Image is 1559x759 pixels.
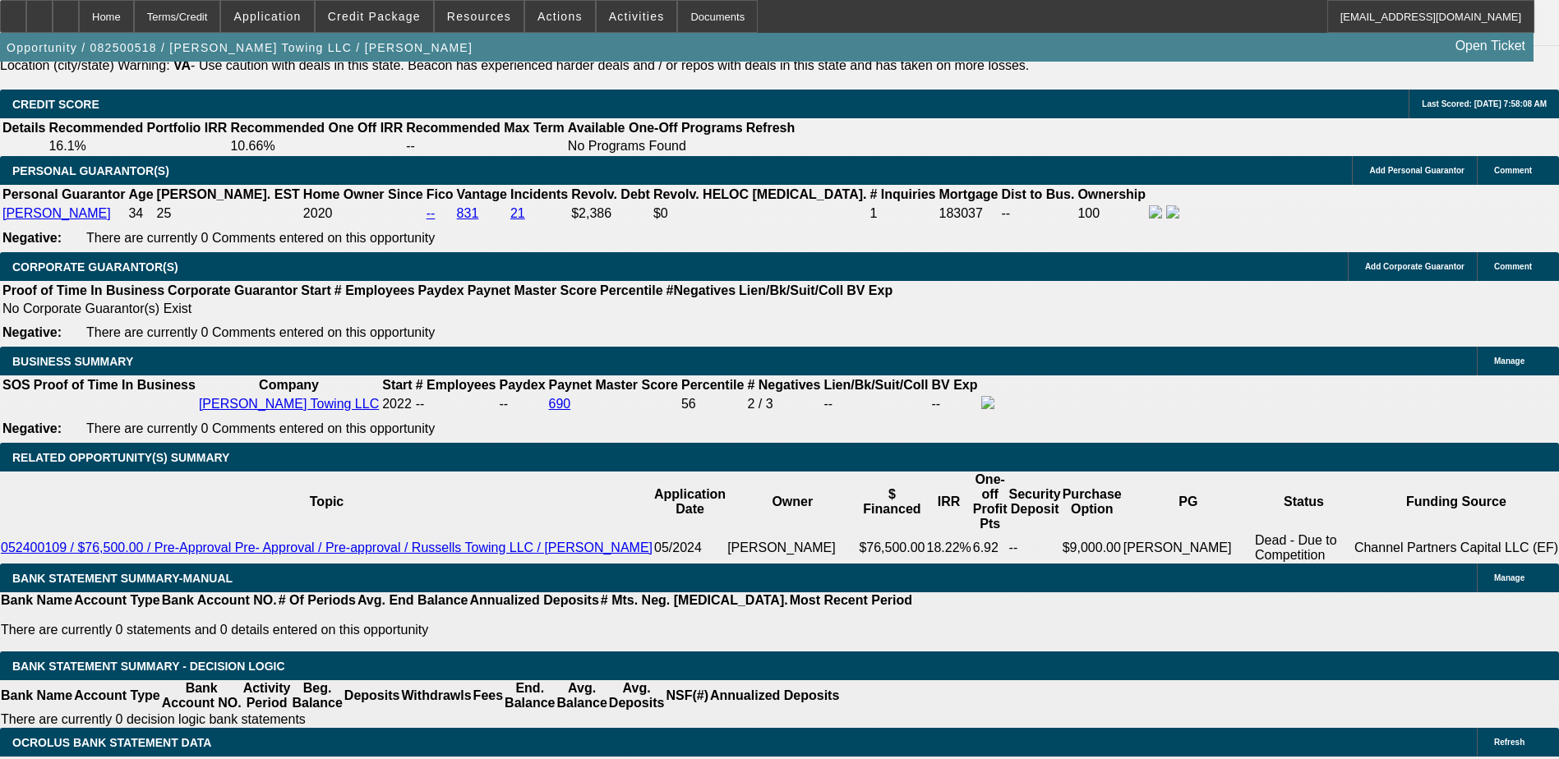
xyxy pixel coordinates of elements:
[128,187,153,201] b: Age
[537,10,583,23] span: Actions
[747,378,820,392] b: # Negatives
[199,397,379,411] a: [PERSON_NAME] Towing LLC
[1077,187,1146,201] b: Ownership
[435,1,524,32] button: Resources
[73,680,161,711] th: Account Type
[457,187,507,201] b: Vantage
[382,378,412,392] b: Start
[416,378,496,392] b: # Employees
[2,325,62,339] b: Negative:
[823,395,929,413] td: --
[427,206,436,220] a: --
[1008,532,1062,563] td: --
[570,205,651,223] td: $2,386
[549,397,571,411] a: 690
[156,205,301,223] td: 25
[303,206,333,220] span: 2020
[500,378,546,392] b: Paydex
[747,397,820,412] div: 2 / 3
[328,10,421,23] span: Credit Package
[427,187,454,201] b: Fico
[858,471,925,532] th: $ Financed
[653,532,726,563] td: 05/2024
[303,187,423,201] b: Home Owner Since
[473,680,504,711] th: Fees
[1149,205,1162,218] img: facebook-icon.png
[745,120,796,136] th: Refresh
[1354,532,1559,563] td: Channel Partners Capital LLC (EF)
[357,592,469,609] th: Avg. End Balance
[709,680,840,711] th: Annualized Deposits
[278,592,357,609] th: # Of Periods
[858,532,925,563] td: $76,500.00
[597,1,677,32] button: Activities
[1008,471,1062,532] th: Security Deposit
[468,283,597,297] b: Paynet Master Score
[48,138,228,154] td: 16.1%
[405,120,565,136] th: Recommended Max Term
[931,395,979,413] td: --
[932,378,978,392] b: BV Exp
[229,138,404,154] td: 10.66%
[567,138,744,154] td: No Programs Found
[1001,205,1076,223] td: --
[1077,205,1146,223] td: 100
[416,397,425,411] span: --
[221,1,313,32] button: Application
[609,10,665,23] span: Activities
[653,205,868,223] td: $0
[981,396,994,409] img: facebook-icon.png
[316,1,433,32] button: Credit Package
[12,572,233,585] span: BANK STATEMENT SUMMARY-MANUAL
[567,120,744,136] th: Available One-Off Programs
[681,378,744,392] b: Percentile
[2,283,165,299] th: Proof of Time In Business
[1422,99,1547,108] span: Last Scored: [DATE] 7:58:08 AM
[1062,532,1123,563] td: $9,000.00
[12,355,133,368] span: BUSINESS SUMMARY
[229,120,404,136] th: Recommended One Off IRR
[468,592,599,609] th: Annualized Deposits
[525,1,595,32] button: Actions
[344,680,401,711] th: Deposits
[7,41,473,54] span: Opportunity / 082500518 / [PERSON_NAME] Towing LLC / [PERSON_NAME]
[12,451,229,464] span: RELATED OPPORTUNITY(S) SUMMARY
[1494,166,1532,175] span: Comment
[665,680,709,711] th: NSF(#)
[173,58,1029,72] label: - Use caution with deals in this state. Beacon has experienced harder deals and / or repos with d...
[301,283,330,297] b: Start
[1494,738,1524,747] span: Refresh
[2,120,46,136] th: Details
[12,660,285,673] span: Bank Statement Summary - Decision Logic
[681,397,744,412] div: 56
[1123,532,1254,563] td: [PERSON_NAME]
[653,471,726,532] th: Application Date
[2,206,111,220] a: [PERSON_NAME]
[549,378,678,392] b: Paynet Master Score
[168,283,298,297] b: Corporate Guarantor
[939,187,999,201] b: Mortgage
[1369,166,1464,175] span: Add Personal Guarantor
[1123,471,1254,532] th: PG
[789,592,913,609] th: Most Recent Period
[926,471,972,532] th: IRR
[510,187,568,201] b: Incidents
[600,592,789,609] th: # Mts. Neg. [MEDICAL_DATA].
[86,231,435,245] span: There are currently 0 Comments entered on this opportunity
[161,680,242,711] th: Bank Account NO.
[418,283,464,297] b: Paydex
[846,283,893,297] b: BV Exp
[12,98,99,111] span: CREDIT SCORE
[608,680,666,711] th: Avg. Deposits
[726,471,858,532] th: Owner
[1,540,653,554] a: 052400109 / $76,500.00 / Pre-Approval Pre- Approval / Pre-approval / Russells Towing LLC / [PERSO...
[510,206,525,220] a: 21
[499,395,547,413] td: --
[157,187,300,201] b: [PERSON_NAME]. EST
[12,736,211,749] span: OCROLUS BANK STATEMENT DATA
[334,283,415,297] b: # Employees
[1002,187,1075,201] b: Dist to Bus.
[504,680,556,711] th: End. Balance
[600,283,662,297] b: Percentile
[405,138,565,154] td: --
